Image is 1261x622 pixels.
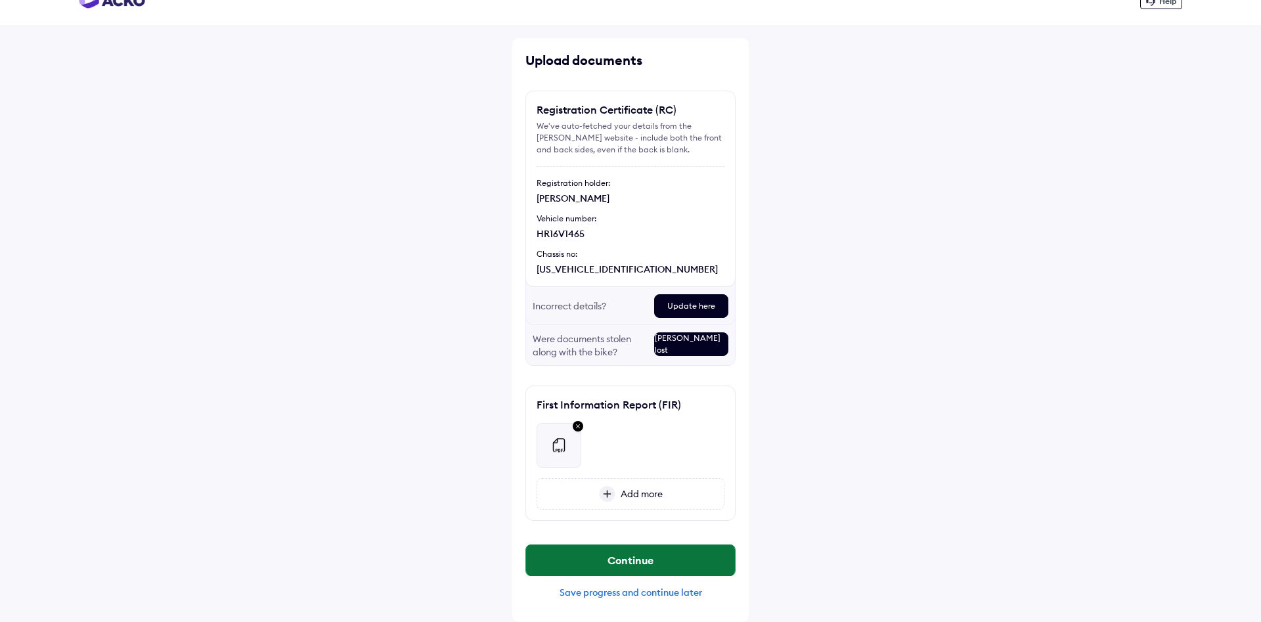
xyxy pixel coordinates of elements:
div: Vehicle number: [537,213,724,225]
div: We've auto-fetched your details from the [PERSON_NAME] website - include both the front and back ... [537,120,724,156]
div: Registration Certificate (RC) [537,102,676,118]
div: Registration holder: [537,177,724,189]
div: [US_VEHICLE_IDENTIFICATION_NUMBER] [537,263,724,276]
div: [PERSON_NAME] [537,192,724,205]
span: Add more [615,488,663,500]
div: Update here [654,294,728,318]
div: [PERSON_NAME] lost [654,332,728,356]
div: First Information Report (FIR) [537,397,681,412]
div: Were documents stolen along with the bike? [533,332,644,359]
button: Continue [526,544,735,576]
img: close-grey-bg.svg [570,418,586,435]
div: HR16V1465 [537,227,724,240]
img: pdf-file.svg [551,437,567,453]
div: Incorrect details? [533,294,644,318]
img: add-more-icon.svg [599,486,615,502]
div: Upload documents [525,51,736,70]
div: Save progress and continue later [525,587,736,598]
div: Chassis no: [537,248,724,260]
